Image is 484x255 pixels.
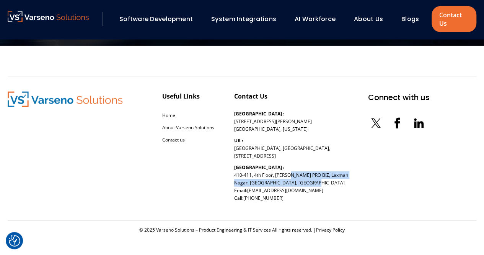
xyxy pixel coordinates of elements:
[234,110,312,133] p: [STREET_ADDRESS][PERSON_NAME] [GEOGRAPHIC_DATA], [US_STATE]
[234,137,243,144] b: UK :
[291,13,346,26] div: AI Workforce
[162,92,200,101] div: Useful Links
[234,164,348,202] p: 410-411, 4th Floor, [PERSON_NAME] PRO BIZ, Laxman Nagar, [GEOGRAPHIC_DATA], [GEOGRAPHIC_DATA] Ema...
[354,15,383,23] a: About Us
[8,12,89,27] a: Varseno Solutions – Product Engineering & IT Services
[368,92,430,103] div: Connect with us
[234,110,284,117] b: [GEOGRAPHIC_DATA] :
[207,13,287,26] div: System Integrations
[234,92,267,101] div: Contact Us
[234,164,284,171] b: [GEOGRAPHIC_DATA] :
[8,227,476,233] div: © 2025 Varseno Solutions – Product Engineering & IT Services All rights reserved. |
[8,12,89,22] img: Varseno Solutions – Product Engineering & IT Services
[8,92,122,107] img: Varseno Solutions – Product Engineering & IT Services
[162,137,185,143] a: Contact us
[9,235,20,247] button: Cookie Settings
[316,227,345,233] a: Privacy Policy
[116,13,204,26] div: Software Development
[162,124,214,131] a: About Varseno Solutions
[119,15,193,23] a: Software Development
[162,112,175,118] a: Home
[401,15,419,23] a: Blogs
[432,6,476,32] a: Contact Us
[350,13,394,26] div: About Us
[398,13,430,26] div: Blogs
[211,15,276,23] a: System Integrations
[243,195,284,201] a: [PHONE_NUMBER]
[247,187,323,194] a: [EMAIL_ADDRESS][DOMAIN_NAME]
[295,15,336,23] a: AI Workforce
[9,235,20,247] img: Revisit consent button
[234,137,330,160] p: [GEOGRAPHIC_DATA], [GEOGRAPHIC_DATA], [STREET_ADDRESS]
